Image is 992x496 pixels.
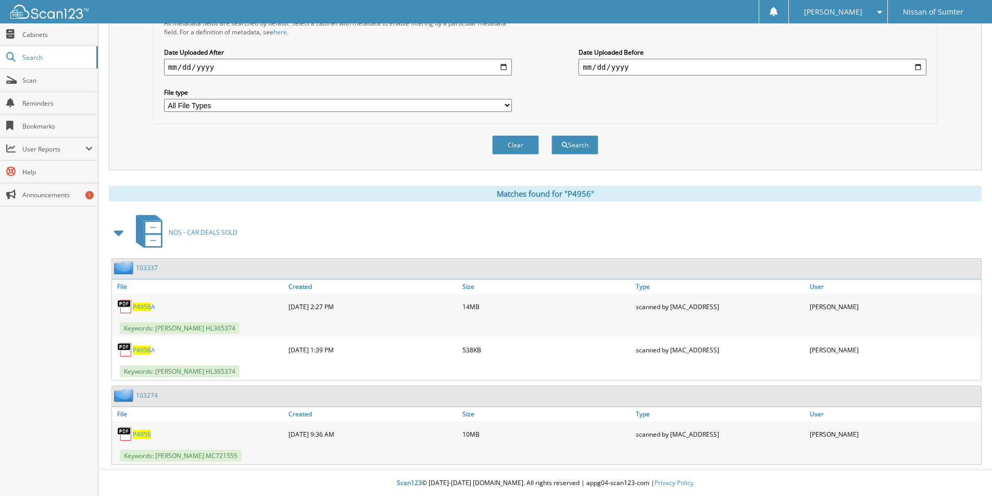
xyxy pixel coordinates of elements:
div: [DATE] 1:39 PM [286,339,460,360]
span: Search [22,53,91,62]
a: P4956A [133,302,155,311]
div: scanned by [MAC_ADDRESS] [633,424,807,444]
span: Scan [22,76,93,85]
a: Privacy Policy [655,478,694,487]
img: PDF.png [117,426,133,442]
a: 103274 [136,391,158,400]
a: Size [460,407,634,421]
div: [DATE] 2:27 PM [286,296,460,317]
span: Keywords: [PERSON_NAME] MC721555 [120,450,242,462]
div: scanned by [MAC_ADDRESS] [633,296,807,317]
div: All metadata fields are searched by default. Select a cabinet with metadata to enable filtering b... [164,19,512,36]
a: Created [286,279,460,294]
span: Announcements [22,190,93,199]
label: Date Uploaded Before [579,48,926,57]
div: [PERSON_NAME] [807,339,981,360]
input: end [579,59,926,75]
img: scan123-logo-white.svg [10,5,89,19]
span: Cabinets [22,30,93,39]
span: P4956 [133,346,151,354]
a: Created [286,407,460,421]
img: PDF.png [117,299,133,314]
div: © [DATE]-[DATE] [DOMAIN_NAME]. All rights reserved | appg04-scan123-com | [98,470,992,496]
label: Date Uploaded After [164,48,512,57]
a: Size [460,279,634,294]
div: Matches found for "P4956" [109,186,982,201]
img: PDF.png [117,342,133,358]
div: scanned by [MAC_ADDRESS] [633,339,807,360]
a: File [112,407,286,421]
a: File [112,279,286,294]
img: folder2.png [114,261,136,274]
span: [PERSON_NAME] [804,9,862,15]
iframe: Chat Widget [940,446,992,496]
span: Bookmarks [22,122,93,131]
a: Type [633,407,807,421]
div: 14MB [460,296,634,317]
a: Type [633,279,807,294]
label: File type [164,88,512,97]
a: User [807,279,981,294]
div: [PERSON_NAME] [807,296,981,317]
div: 538KB [460,339,634,360]
a: 103337 [136,263,158,272]
span: User Reports [22,145,85,154]
span: Reminders [22,99,93,108]
div: 1 [85,191,94,199]
span: Nissan of Sumter [903,9,963,15]
a: here [273,28,287,36]
div: 10MB [460,424,634,444]
span: P4956 [133,302,151,311]
input: start [164,59,512,75]
div: [DATE] 9:36 AM [286,424,460,444]
span: Keywords: [PERSON_NAME] HL365374 [120,365,240,377]
div: [PERSON_NAME] [807,424,981,444]
a: P4956 [133,430,151,439]
span: NOS - CAR DEALS SOLD [169,228,237,237]
a: P4956A [133,346,155,354]
a: User [807,407,981,421]
span: Keywords: [PERSON_NAME] HL365374 [120,322,240,334]
a: NOS - CAR DEALS SOLD [130,212,237,253]
button: Clear [492,135,539,155]
img: folder2.png [114,389,136,402]
span: Help [22,168,93,176]
button: Search [551,135,598,155]
span: Scan123 [397,478,422,487]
